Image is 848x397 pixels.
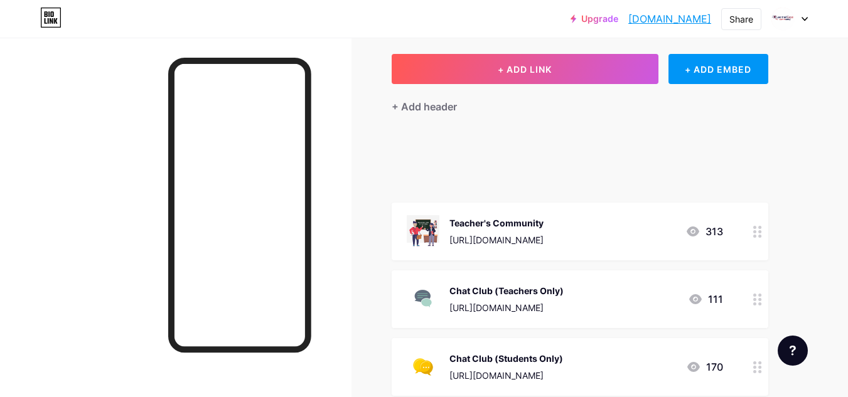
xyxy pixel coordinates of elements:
button: + ADD LINK [392,54,658,84]
div: [URL][DOMAIN_NAME] [449,233,544,246]
div: [URL][DOMAIN_NAME] [449,301,564,314]
div: 170 [686,359,723,374]
img: Teacher's Community [407,215,439,248]
a: Upgrade [571,14,618,24]
span: + ADD LINK [498,64,552,75]
div: 313 [685,224,723,239]
div: + ADD EMBED [668,54,768,84]
div: Chat Club (Students Only) [449,352,563,365]
img: Chat Club (Students Only) [407,351,439,383]
div: Teacher's Community [449,216,544,230]
div: Chat Club (Teachers Only) [449,284,564,297]
a: [DOMAIN_NAME] [628,11,711,26]
div: Share [729,13,753,26]
div: 111 [688,292,723,307]
div: + Add header [392,99,457,114]
img: Learned Guys [771,7,795,31]
img: Chat Club (Teachers Only) [407,283,439,315]
div: [URL][DOMAIN_NAME] [449,369,563,382]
